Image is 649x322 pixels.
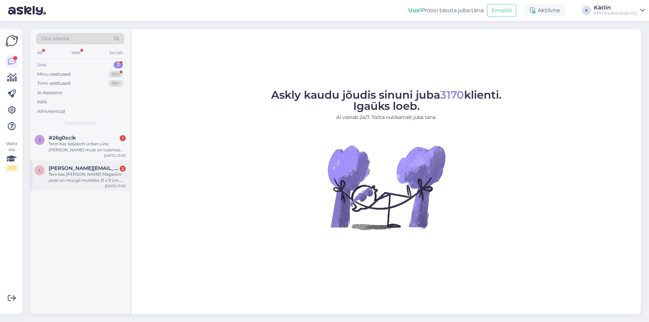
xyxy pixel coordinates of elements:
[49,135,76,141] span: #26g0xcik
[5,141,18,171] div: Vaata siia
[408,7,421,14] b: Uus!
[37,108,65,115] div: Arhiveeritud
[65,120,96,126] span: Uued vestlused
[37,99,47,105] div: Kõik
[271,88,502,113] span: Askly kaudu jõudis sinuni juba klienti. Igaüks loeb.
[5,34,18,47] img: Askly Logo
[109,80,123,87] div: 99+
[487,4,516,17] button: Emailid
[37,80,70,87] div: Tiimi vestlused
[70,48,82,57] div: Web
[108,48,124,57] div: Socials
[104,153,126,158] div: [DATE] 23:30
[42,35,69,42] span: Otsi kliente
[120,135,126,141] div: 1
[120,166,126,172] div: 2
[271,114,502,121] p: AI vastab 24/7. Tööta nutikamalt juba täna.
[5,165,18,171] div: 2 / 3
[594,5,638,10] div: Kätlin
[37,61,46,68] div: Uus
[36,48,44,57] div: All
[594,5,645,16] a: KätlinKPG Kaubanduse OÜ
[49,141,126,153] div: Tere! Kas Seljakott Urban Line [PERSON_NAME] must on tulemas teile lattu?
[39,137,41,142] span: 2
[114,61,123,68] div: 2
[326,126,447,248] img: No Chat active
[109,71,123,78] div: 99+
[105,183,126,189] div: [DATE] 17:30
[440,88,464,101] span: 3170
[582,6,591,15] div: K
[594,10,638,16] div: KPG Kaubanduse OÜ
[49,171,126,183] div: Tere kas [PERSON_NAME] Magaziini poes on müügil mutilõks 21 x 11 cm. Tootekood: ED002635.
[49,165,119,171] span: lauri.pau@if.ee
[524,4,566,17] div: Aktiivne
[37,71,71,78] div: Minu vestlused
[37,90,62,96] div: AI Assistent
[39,168,41,173] span: l
[408,6,484,15] div: Proovi tasuta juba täna:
